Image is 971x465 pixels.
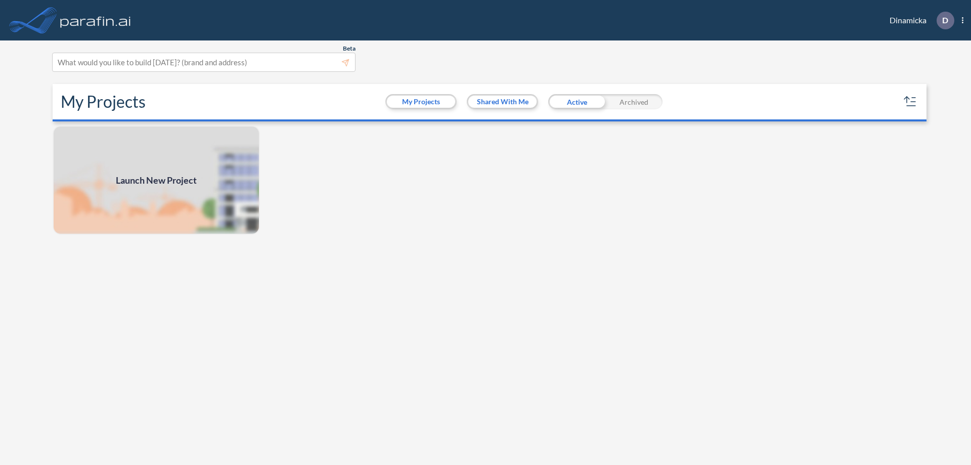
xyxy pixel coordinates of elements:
[61,92,146,111] h2: My Projects
[874,12,963,29] div: Dinamicka
[942,16,948,25] p: D
[902,94,918,110] button: sort
[58,10,133,30] img: logo
[343,45,356,53] span: Beta
[468,96,537,108] button: Shared With Me
[387,96,455,108] button: My Projects
[53,125,260,235] a: Launch New Project
[116,174,197,187] span: Launch New Project
[53,125,260,235] img: add
[605,94,663,109] div: Archived
[548,94,605,109] div: Active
